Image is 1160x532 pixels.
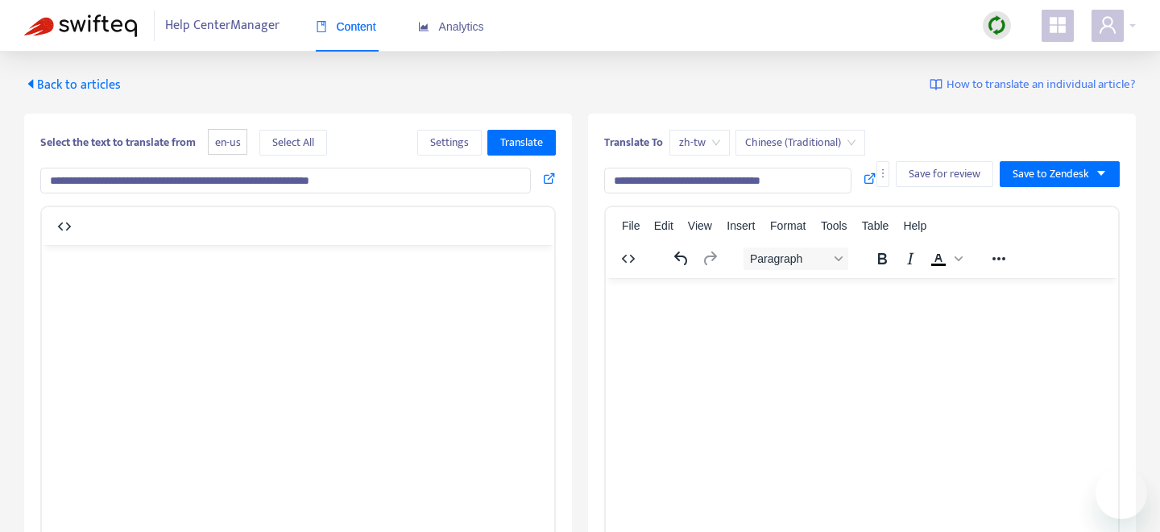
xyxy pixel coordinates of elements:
button: Select All [259,130,327,156]
span: Settings [430,134,469,152]
span: Chinese (Traditional) [745,131,855,155]
iframe: 開啟傳訊視窗按鈕，對話進行中 [1096,468,1147,519]
span: Table [862,219,889,232]
span: area-chart [418,21,429,32]
span: more [877,168,889,179]
button: Save to Zendeskcaret-down [1000,161,1120,187]
div: Text color Black [925,247,965,270]
span: en-us [208,129,247,156]
b: Select the text to translate from [40,133,196,152]
span: Analytics [418,20,484,33]
button: Translate [487,130,556,156]
span: caret-left [24,77,37,90]
span: zh-tw [679,131,720,155]
span: Content [316,20,376,33]
span: Tools [821,219,847,232]
span: File [622,219,640,232]
button: Reveal or hide additional toolbar items [985,247,1013,270]
a: How to translate an individual article? [930,76,1136,94]
span: user [1098,15,1117,35]
span: Translate [500,134,543,152]
span: Format [770,219,806,232]
span: Insert [727,219,755,232]
span: How to translate an individual article? [947,76,1136,94]
button: Block Paragraph [744,247,848,270]
button: Save for review [896,161,993,187]
button: more [876,161,889,187]
span: View [688,219,712,232]
span: Edit [654,219,673,232]
b: Translate To [604,133,663,152]
button: Bold [868,247,896,270]
button: Settings [417,130,482,156]
img: sync.dc5367851b00ba804db3.png [987,15,1007,35]
span: Help [903,219,926,232]
span: Save to Zendesk [1013,165,1089,183]
button: Redo [696,247,723,270]
img: Swifteq [24,15,137,37]
span: Help Center Manager [165,10,280,41]
span: Save for review [909,165,980,183]
img: image-link [930,78,942,91]
span: book [316,21,327,32]
button: Undo [668,247,695,270]
span: Back to articles [24,74,121,96]
span: appstore [1048,15,1067,35]
span: caret-down [1096,168,1107,179]
button: Italic [897,247,924,270]
span: Paragraph [750,252,829,265]
span: Select All [272,134,314,152]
